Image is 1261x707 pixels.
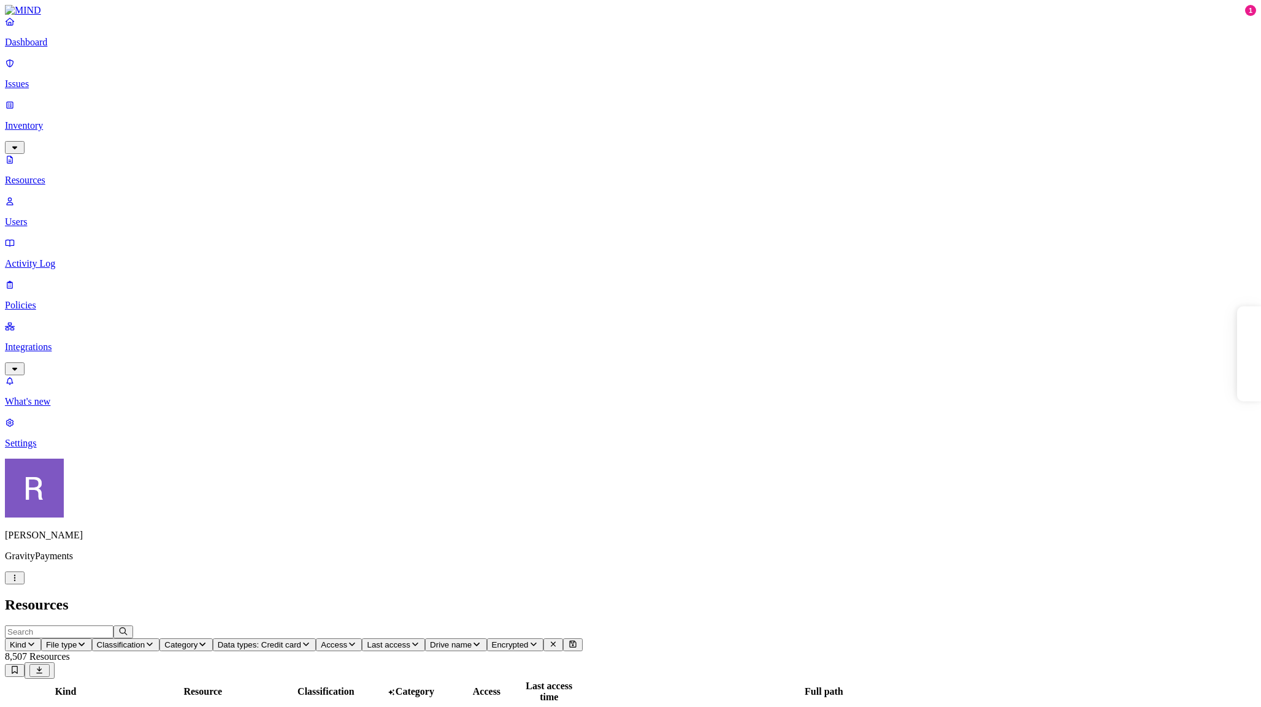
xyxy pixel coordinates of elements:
a: MIND [5,5,1256,16]
a: Settings [5,417,1256,449]
input: Search [5,625,113,638]
a: Integrations [5,321,1256,373]
img: MIND [5,5,41,16]
p: Policies [5,300,1256,311]
img: Rich Thompson [5,459,64,518]
span: Drive name [430,640,472,649]
span: Category [164,640,197,649]
p: Issues [5,78,1256,90]
span: Data types: Credit card [218,640,301,649]
h2: Resources [5,597,1256,613]
span: Encrypted [492,640,529,649]
div: 1 [1245,5,1256,16]
a: Activity Log [5,237,1256,269]
a: What's new [5,375,1256,407]
div: Last access time [524,681,574,703]
div: Resource [127,686,279,697]
span: Last access [367,640,410,649]
p: Resources [5,175,1256,186]
a: Policies [5,279,1256,311]
p: [PERSON_NAME] [5,530,1256,541]
a: Inventory [5,99,1256,152]
p: Dashboard [5,37,1256,48]
div: Classification [282,686,370,697]
span: 8,507 Resources [5,651,70,662]
a: Resources [5,154,1256,186]
p: GravityPayments [5,551,1256,562]
div: Full path [577,686,1071,697]
div: Access [451,686,521,697]
a: Dashboard [5,16,1256,48]
a: Issues [5,58,1256,90]
p: Users [5,216,1256,227]
p: Integrations [5,342,1256,353]
p: What's new [5,396,1256,407]
a: Users [5,196,1256,227]
span: Kind [10,640,26,649]
span: File type [46,640,77,649]
p: Settings [5,438,1256,449]
p: Activity Log [5,258,1256,269]
span: Category [396,686,434,697]
span: Classification [97,640,145,649]
span: Access [321,640,347,649]
p: Inventory [5,120,1256,131]
div: Kind [7,686,125,697]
